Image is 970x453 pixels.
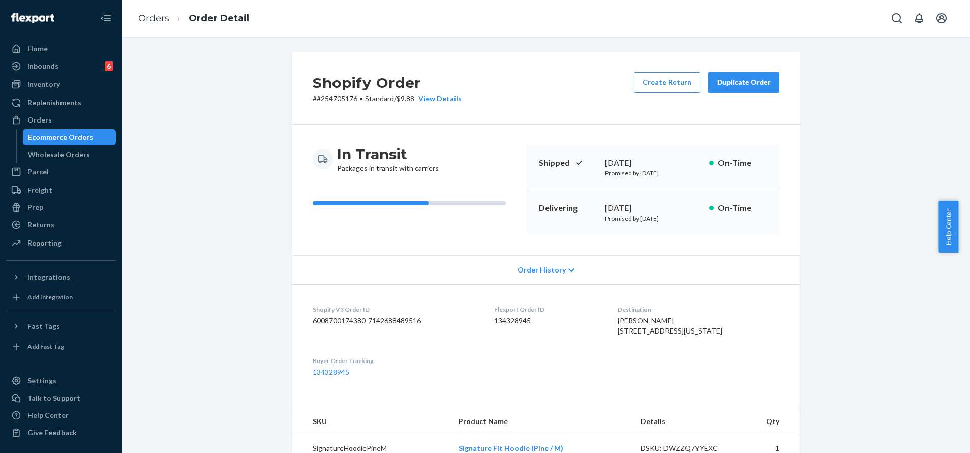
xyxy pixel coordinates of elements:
dt: Destination [618,305,779,314]
div: [DATE] [605,202,701,214]
div: Home [27,44,48,54]
div: Freight [27,185,52,195]
a: Wholesale Orders [23,146,116,163]
div: Duplicate Order [717,77,771,87]
a: Signature Fit Hoodie (Pine / M) [459,444,563,452]
span: • [359,94,363,103]
h3: In Transit [337,145,439,163]
span: Order History [518,265,566,275]
a: 134328945 [313,368,349,376]
button: Open account menu [931,8,952,28]
a: Add Integration [6,289,116,306]
a: Orders [138,13,169,24]
button: Talk to Support [6,390,116,406]
p: On-Time [718,202,767,214]
button: Create Return [634,72,700,93]
a: Home [6,41,116,57]
div: Prep [27,202,43,213]
div: Parcel [27,167,49,177]
span: Standard [365,94,394,103]
th: Qty [744,408,800,435]
img: Flexport logo [11,13,54,23]
button: Integrations [6,269,116,285]
button: Open notifications [909,8,929,28]
div: Add Integration [27,293,73,301]
th: SKU [292,408,450,435]
button: Close Navigation [96,8,116,28]
a: Inventory [6,76,116,93]
div: Give Feedback [27,428,77,438]
p: On-Time [718,157,767,169]
th: Details [632,408,744,435]
p: Promised by [DATE] [605,214,701,223]
a: Help Center [6,407,116,424]
dt: Buyer Order Tracking [313,356,478,365]
div: Inbounds [27,61,58,71]
button: Give Feedback [6,425,116,441]
button: Fast Tags [6,318,116,335]
a: Freight [6,182,116,198]
a: Prep [6,199,116,216]
a: Inbounds6 [6,58,116,74]
a: Replenishments [6,95,116,111]
button: Open Search Box [887,8,907,28]
h2: Shopify Order [313,72,462,94]
div: Ecommerce Orders [28,132,93,142]
dd: 134328945 [494,316,601,326]
div: Wholesale Orders [28,149,90,160]
div: Replenishments [27,98,81,108]
div: Integrations [27,272,70,282]
div: Add Fast Tag [27,342,64,351]
div: Packages in transit with carriers [337,145,439,173]
th: Product Name [450,408,632,435]
div: Returns [27,220,54,230]
button: Duplicate Order [708,72,779,93]
a: Settings [6,373,116,389]
button: View Details [414,94,462,104]
div: Help Center [27,410,69,420]
a: Parcel [6,164,116,180]
a: Ecommerce Orders [23,129,116,145]
button: Help Center [938,201,958,253]
div: Inventory [27,79,60,89]
div: Orders [27,115,52,125]
a: Returns [6,217,116,233]
dd: 6008700174380-7142688489516 [313,316,478,326]
span: [PERSON_NAME] [STREET_ADDRESS][US_STATE] [618,316,722,335]
a: Add Fast Tag [6,339,116,355]
ol: breadcrumbs [130,4,257,34]
iframe: Opens a widget where you can chat to one of our agents [905,422,960,448]
a: Reporting [6,235,116,251]
div: Settings [27,376,56,386]
div: Reporting [27,238,62,248]
p: # #254705176 / $9.88 [313,94,462,104]
a: Order Detail [189,13,249,24]
dt: Flexport Order ID [494,305,601,314]
p: Shipped [539,157,597,169]
div: Fast Tags [27,321,60,331]
div: [DATE] [605,157,701,169]
div: Talk to Support [27,393,80,403]
div: 6 [105,61,113,71]
dt: Shopify V3 Order ID [313,305,478,314]
a: Orders [6,112,116,128]
p: Delivering [539,202,597,214]
p: Promised by [DATE] [605,169,701,177]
